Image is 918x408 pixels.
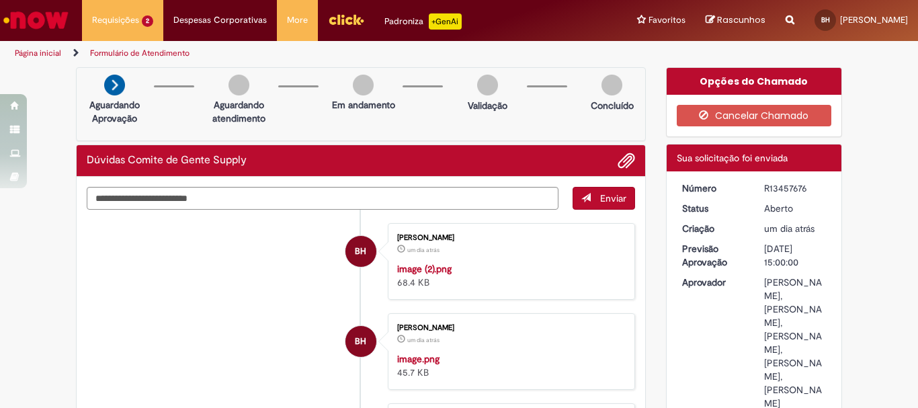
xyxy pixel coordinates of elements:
[397,234,621,242] div: [PERSON_NAME]
[10,41,602,66] ul: Trilhas de página
[677,105,832,126] button: Cancelar Chamado
[407,336,440,344] span: um dia atrás
[332,98,395,112] p: Em andamento
[618,152,635,169] button: Adicionar anexos
[397,262,621,289] div: 68.4 KB
[87,155,247,167] h2: Dúvidas Comite de Gente Supply Histórico de tíquete
[397,324,621,332] div: [PERSON_NAME]
[429,13,462,30] p: +GenAi
[468,99,507,112] p: Validação
[397,353,440,365] a: image.png
[591,99,634,112] p: Concluído
[717,13,765,26] span: Rascunhos
[600,192,626,204] span: Enviar
[287,13,308,27] span: More
[821,15,830,24] span: BH
[1,7,71,34] img: ServiceNow
[672,276,755,289] dt: Aprovador
[667,68,842,95] div: Opções do Chamado
[104,75,125,95] img: arrow-next.png
[355,325,366,358] span: BH
[355,235,366,268] span: BH
[764,222,815,235] span: um dia atrás
[672,222,755,235] dt: Criação
[353,75,374,95] img: img-circle-grey.png
[328,9,364,30] img: click_logo_yellow_360x200.png
[82,98,147,125] p: Aguardando Aprovação
[15,48,61,58] a: Página inicial
[573,187,635,210] button: Enviar
[90,48,190,58] a: Formulário de Atendimento
[706,14,765,27] a: Rascunhos
[672,181,755,195] dt: Número
[228,75,249,95] img: img-circle-grey.png
[206,98,272,125] p: Aguardando atendimento
[764,222,827,235] div: 28/08/2025 12:50:33
[764,242,827,269] div: [DATE] 15:00:00
[407,246,440,254] time: 28/08/2025 12:50:57
[92,13,139,27] span: Requisições
[764,222,815,235] time: 28/08/2025 12:50:33
[142,15,153,27] span: 2
[397,352,621,379] div: 45.7 KB
[764,202,827,215] div: Aberto
[672,242,755,269] dt: Previsão Aprovação
[677,152,788,164] span: Sua solicitação foi enviada
[384,13,462,30] div: Padroniza
[345,236,376,267] div: Bruna Hedel
[87,187,558,210] textarea: Digite sua mensagem aqui...
[601,75,622,95] img: img-circle-grey.png
[764,181,827,195] div: R13457676
[672,202,755,215] dt: Status
[840,14,908,26] span: [PERSON_NAME]
[173,13,267,27] span: Despesas Corporativas
[649,13,685,27] span: Favoritos
[345,326,376,357] div: Bruna Hedel
[397,263,452,275] a: image (2).png
[407,246,440,254] span: um dia atrás
[477,75,498,95] img: img-circle-grey.png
